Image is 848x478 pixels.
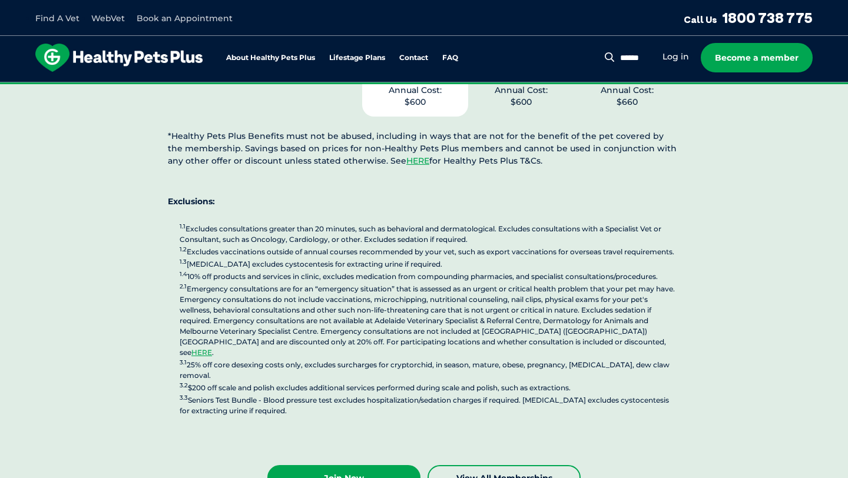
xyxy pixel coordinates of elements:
sup: 1.3 [180,258,187,265]
a: HERE [191,348,212,357]
a: Book an Appointment [137,13,233,24]
sup: 1.1 [180,223,185,230]
a: WebVet [91,13,125,24]
a: HERE [406,155,429,166]
p: Excludes consultations greater than 20 minutes, such as behavioral and dermatological. Excludes c... [180,222,680,416]
a: Become a member [701,43,813,72]
strong: Exclusions: [168,196,215,207]
a: Lifestage Plans [329,54,385,62]
sup: 3.1 [180,358,187,366]
sup: 3.3 [180,394,188,401]
a: Find A Vet [35,13,79,24]
span: Call Us [684,14,717,25]
sup: 3.2 [180,381,188,389]
p: Annual Cost: $660 [589,62,665,108]
a: Contact [399,54,428,62]
p: Annual Cost: $600 [377,62,453,108]
button: Search [602,51,617,63]
a: About Healthy Pets Plus [226,54,315,62]
img: hpp-logo [35,44,203,72]
p: *Healthy Pets Plus Benefits must not be abused, including in ways that are not for the benefit of... [168,130,680,167]
p: Annual Cost: $600 [483,62,559,108]
sup: 1.2 [180,245,187,253]
a: Log in [662,51,689,62]
sup: 2.1 [180,283,187,290]
a: FAQ [442,54,458,62]
sup: 1.4 [180,270,187,278]
span: Proactive, preventative wellness program designed to keep your pet healthier and happier for longer [204,82,644,93]
a: Call Us1800 738 775 [684,9,813,26]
